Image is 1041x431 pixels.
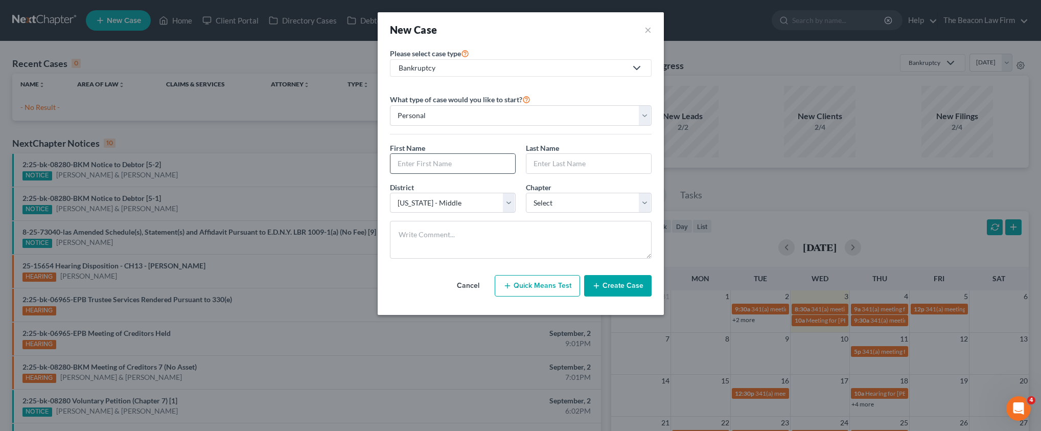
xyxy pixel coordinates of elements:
[390,24,437,36] strong: New Case
[1006,396,1031,421] iframe: Intercom live chat
[446,276,491,296] button: Cancel
[495,275,580,297] button: Quick Means Test
[644,22,652,37] button: ×
[390,183,414,192] span: District
[390,93,530,105] label: What type of case would you like to start?
[390,49,461,58] span: Please select case type
[584,275,652,297] button: Create Case
[526,144,559,152] span: Last Name
[526,183,551,192] span: Chapter
[390,154,515,173] input: Enter First Name
[399,63,627,73] div: Bankruptcy
[526,154,651,173] input: Enter Last Name
[390,144,425,152] span: First Name
[1027,396,1035,404] span: 4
